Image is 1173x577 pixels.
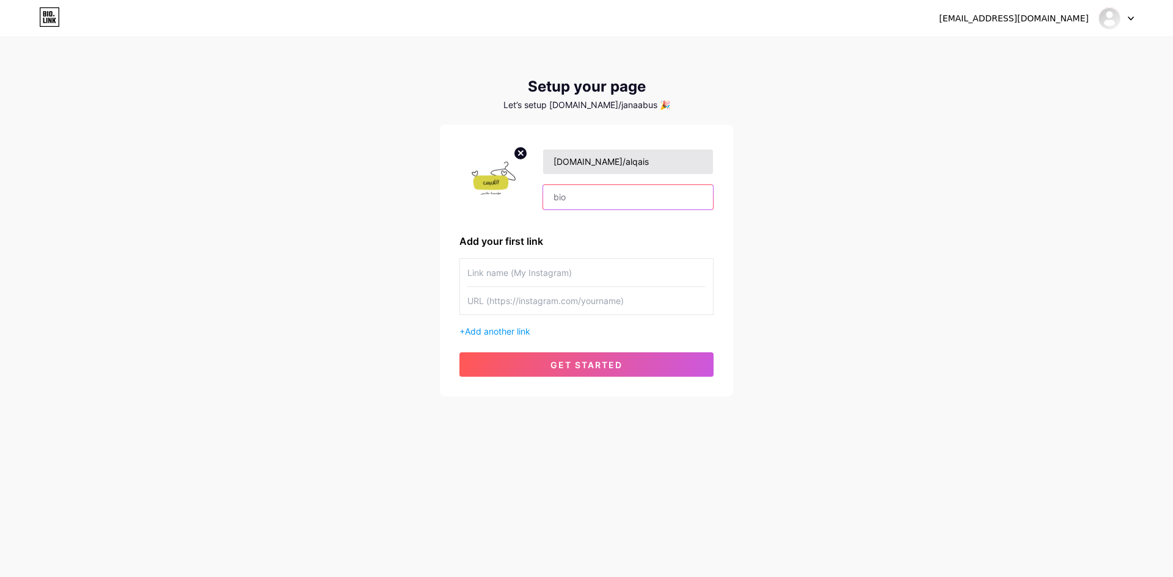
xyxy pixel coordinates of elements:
span: Add another link [465,326,530,336]
div: Add your first link [459,234,714,249]
img: jana abu sarhan [1098,7,1121,30]
input: Your name [543,150,713,174]
div: Let’s setup [DOMAIN_NAME]/janaabus 🎉 [440,100,733,110]
div: + [459,325,714,338]
img: profile pic [459,144,528,214]
button: get started [459,352,714,377]
input: bio [543,185,713,209]
input: Link name (My Instagram) [467,259,706,286]
input: URL (https://instagram.com/yourname) [467,287,706,314]
div: [EMAIL_ADDRESS][DOMAIN_NAME] [939,12,1089,25]
div: Setup your page [440,78,733,95]
span: get started [550,360,623,370]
